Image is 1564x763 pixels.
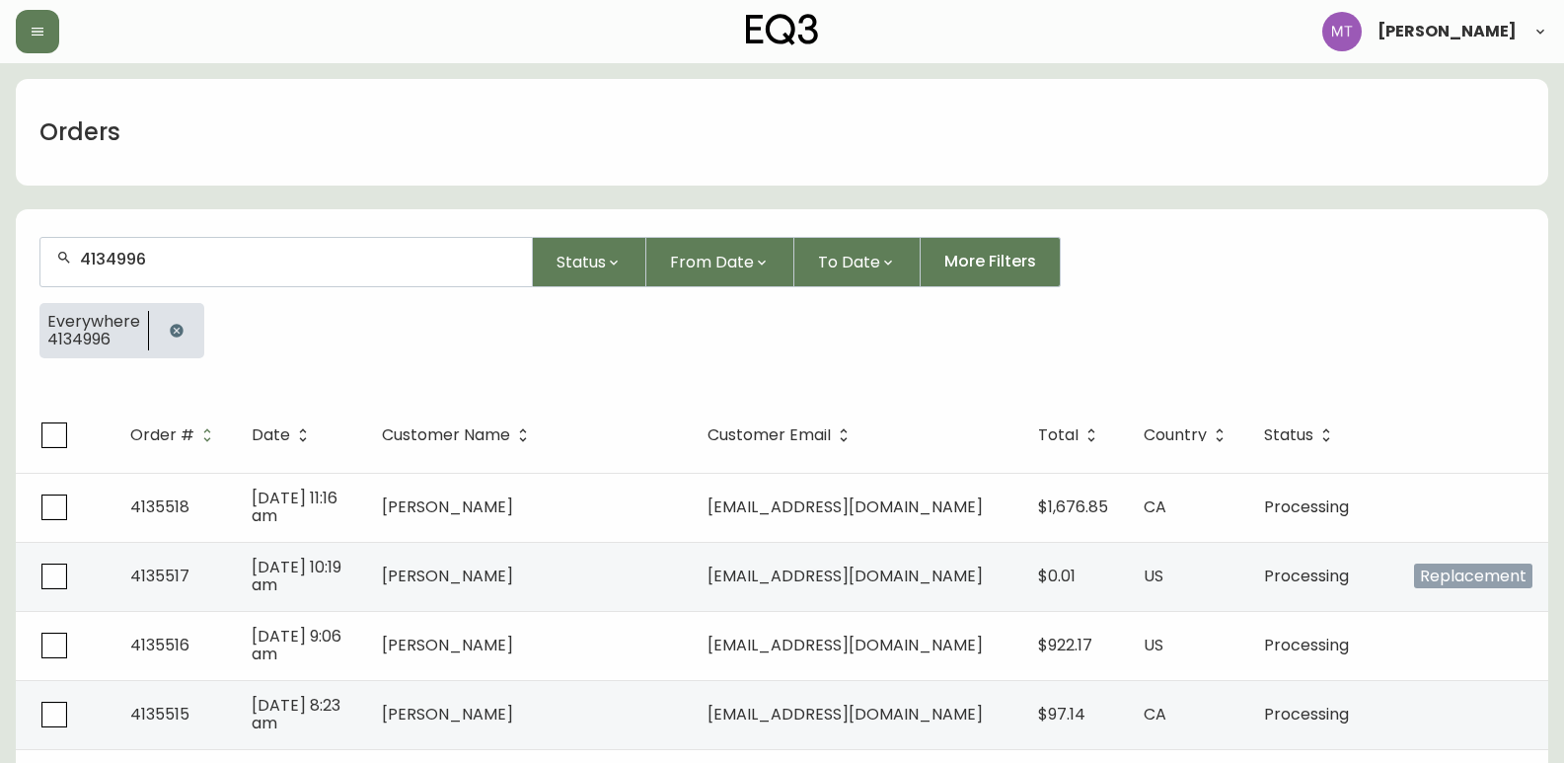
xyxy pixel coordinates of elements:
span: [EMAIL_ADDRESS][DOMAIN_NAME] [708,565,983,587]
button: To Date [794,237,921,287]
span: [EMAIL_ADDRESS][DOMAIN_NAME] [708,496,983,518]
span: Country [1144,429,1207,441]
span: Customer Name [382,429,510,441]
span: Total [1038,429,1079,441]
span: [EMAIL_ADDRESS][DOMAIN_NAME] [708,703,983,725]
span: Date [252,426,316,444]
span: Status [1264,426,1339,444]
img: logo [746,14,819,45]
span: More Filters [944,251,1036,272]
span: Processing [1264,634,1349,656]
span: CA [1144,496,1166,518]
button: Status [533,237,646,287]
span: $1,676.85 [1038,496,1108,518]
span: Customer Name [382,426,536,444]
span: Date [252,429,290,441]
span: [PERSON_NAME] [382,565,513,587]
span: [DATE] 9:06 am [252,625,341,665]
span: Country [1144,426,1232,444]
span: [PERSON_NAME] [382,634,513,656]
span: Replacement [1414,564,1532,588]
span: Processing [1264,703,1349,725]
span: CA [1144,703,1166,725]
img: 397d82b7ede99da91c28605cdd79fceb [1322,12,1362,51]
span: Customer Email [708,426,856,444]
span: 4135516 [130,634,189,656]
span: [DATE] 10:19 am [252,556,341,596]
span: Status [557,250,606,274]
span: $922.17 [1038,634,1092,656]
span: [EMAIL_ADDRESS][DOMAIN_NAME] [708,634,983,656]
span: $0.01 [1038,565,1076,587]
span: [DATE] 8:23 am [252,694,340,734]
span: 4135515 [130,703,189,725]
span: US [1144,565,1163,587]
button: From Date [646,237,794,287]
span: Everywhere [47,313,140,331]
span: US [1144,634,1163,656]
span: [DATE] 11:16 am [252,487,337,527]
span: Processing [1264,565,1349,587]
span: Total [1038,426,1104,444]
input: Search [80,250,516,268]
span: Processing [1264,496,1349,518]
button: More Filters [921,237,1061,287]
span: [PERSON_NAME] [1378,24,1517,39]
span: To Date [818,250,880,274]
span: Status [1264,429,1313,441]
span: Order # [130,426,220,444]
span: 4135517 [130,565,189,587]
span: 4135518 [130,496,189,518]
h1: Orders [39,115,120,149]
span: Customer Email [708,429,831,441]
span: Order # [130,429,194,441]
span: $97.14 [1038,703,1085,725]
span: [PERSON_NAME] [382,496,513,518]
span: From Date [670,250,754,274]
span: 4134996 [47,331,140,348]
span: [PERSON_NAME] [382,703,513,725]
